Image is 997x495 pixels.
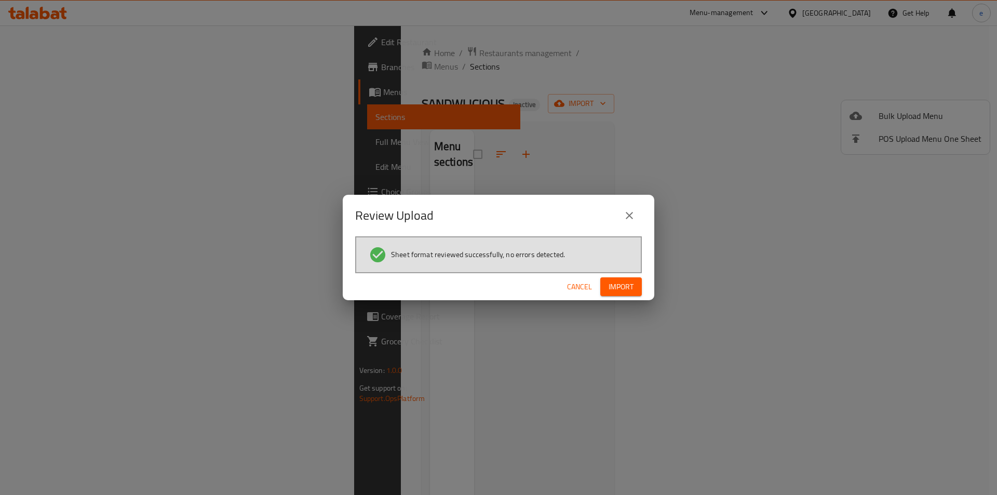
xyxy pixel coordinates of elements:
[563,277,596,297] button: Cancel
[600,277,642,297] button: Import
[391,249,565,260] span: Sheet format reviewed successfully, no errors detected.
[609,280,634,293] span: Import
[355,207,434,224] h2: Review Upload
[617,203,642,228] button: close
[567,280,592,293] span: Cancel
